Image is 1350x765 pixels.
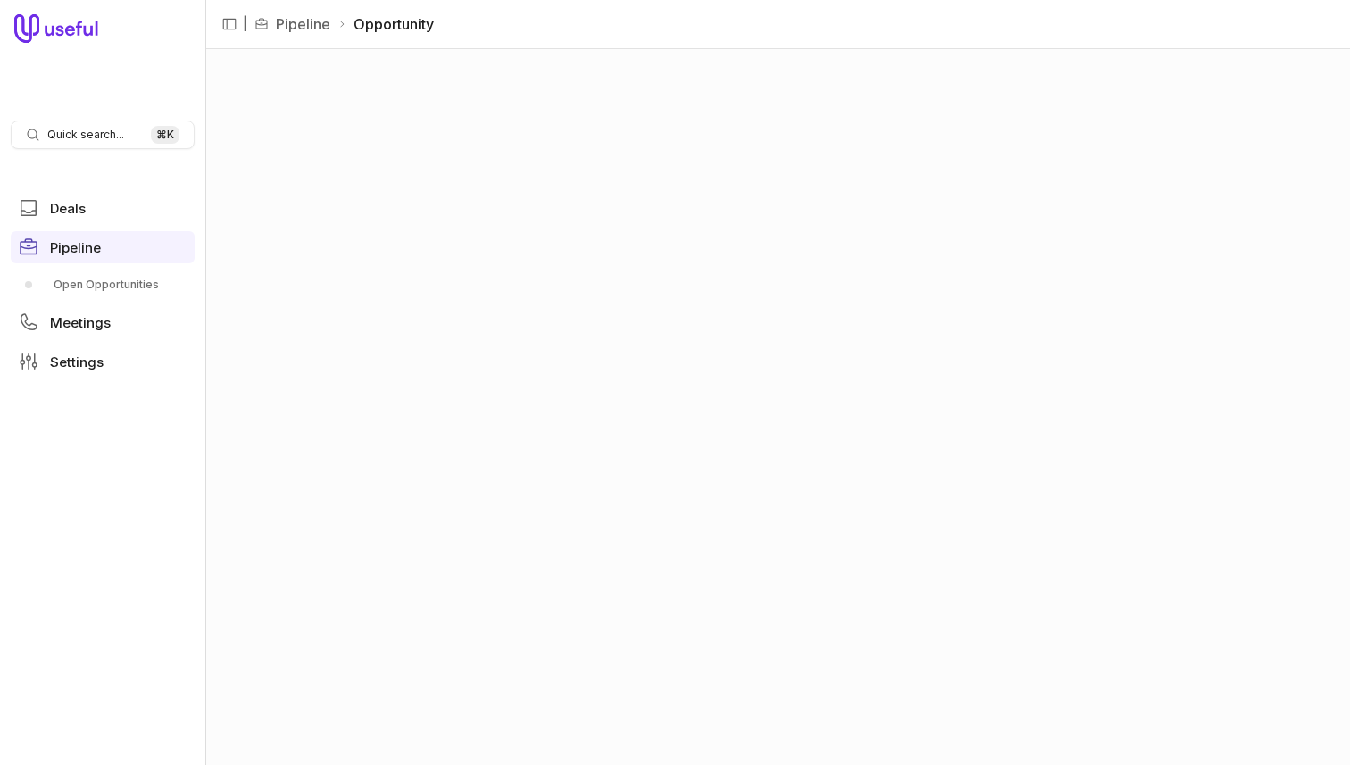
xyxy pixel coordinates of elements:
[11,192,195,224] a: Deals
[337,13,434,35] li: Opportunity
[276,13,330,35] a: Pipeline
[50,355,104,369] span: Settings
[11,345,195,378] a: Settings
[47,128,124,142] span: Quick search...
[11,270,195,299] div: Pipeline submenu
[11,231,195,263] a: Pipeline
[11,306,195,338] a: Meetings
[151,126,179,144] kbd: ⌘ K
[11,270,195,299] a: Open Opportunities
[216,11,243,37] button: Collapse sidebar
[243,13,247,35] span: |
[50,202,86,215] span: Deals
[50,316,111,329] span: Meetings
[50,241,101,254] span: Pipeline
